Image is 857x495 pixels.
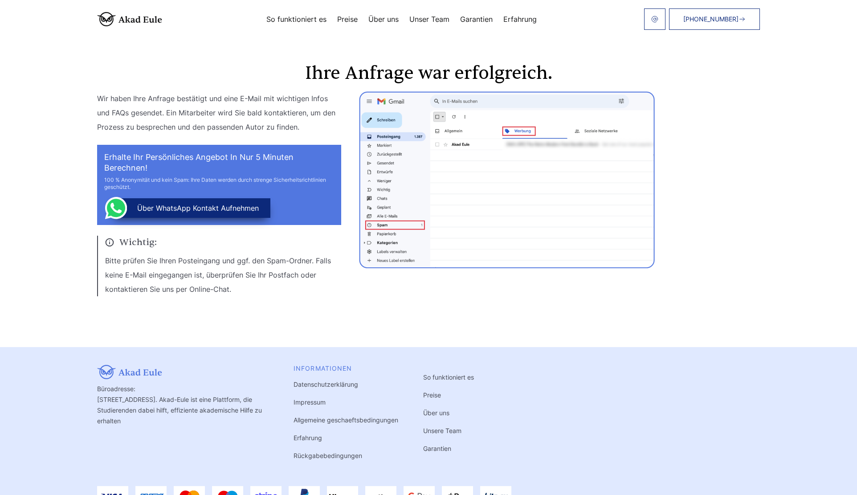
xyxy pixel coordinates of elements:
[423,409,449,417] a: Über uns
[294,416,398,424] a: Allgemeine geschaeftsbedingungen
[97,12,162,26] img: logo
[294,365,398,372] div: INFORMATIONEN
[423,373,474,381] a: So funktioniert es
[423,391,441,399] a: Preise
[337,16,358,23] a: Preise
[368,16,399,23] a: Über uns
[266,16,326,23] a: So funktioniert es
[294,380,358,388] a: Datenschutzerklärung
[423,427,461,434] a: Unsere Team
[683,16,739,23] span: [PHONE_NUMBER]
[97,365,269,461] div: Büroadresse: [STREET_ADDRESS]. Akad-Eule ist eine Plattform, die Studierenden dabei hilft, effizi...
[423,445,451,452] a: Garantien
[460,16,493,23] a: Garantien
[669,8,760,30] a: [PHONE_NUMBER]
[104,176,334,191] div: 100 % Anonymität und kein Spam: Ihre Daten werden durch strenge Sicherheitsrichtlinien geschützt.
[111,198,270,218] button: über WhatsApp Kontakt aufnehmen
[97,91,341,134] p: Wir haben Ihre Anfrage bestätigt und eine E-Mail mit wichtigen Infos und FAQs gesendet. Ein Mitar...
[651,16,658,23] img: email
[105,236,341,249] span: Wichtig:
[294,398,326,406] a: Impressum
[294,434,322,442] a: Erfahrung
[105,254,341,296] p: Bitte prüfen Sie Ihren Posteingang und ggf. den Spam-Ordner. Falls keine E-Mail eingegangen ist, ...
[104,152,334,173] h2: Erhalte Ihr persönliches Angebot in nur 5 Minuten berechnen!
[359,91,655,268] img: thanks
[294,452,362,459] a: Rückgabebedingungen
[503,16,537,23] a: Erfahrung
[409,16,449,23] a: Unser Team
[97,65,760,82] h1: Ihre Anfrage war erfolgreich.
